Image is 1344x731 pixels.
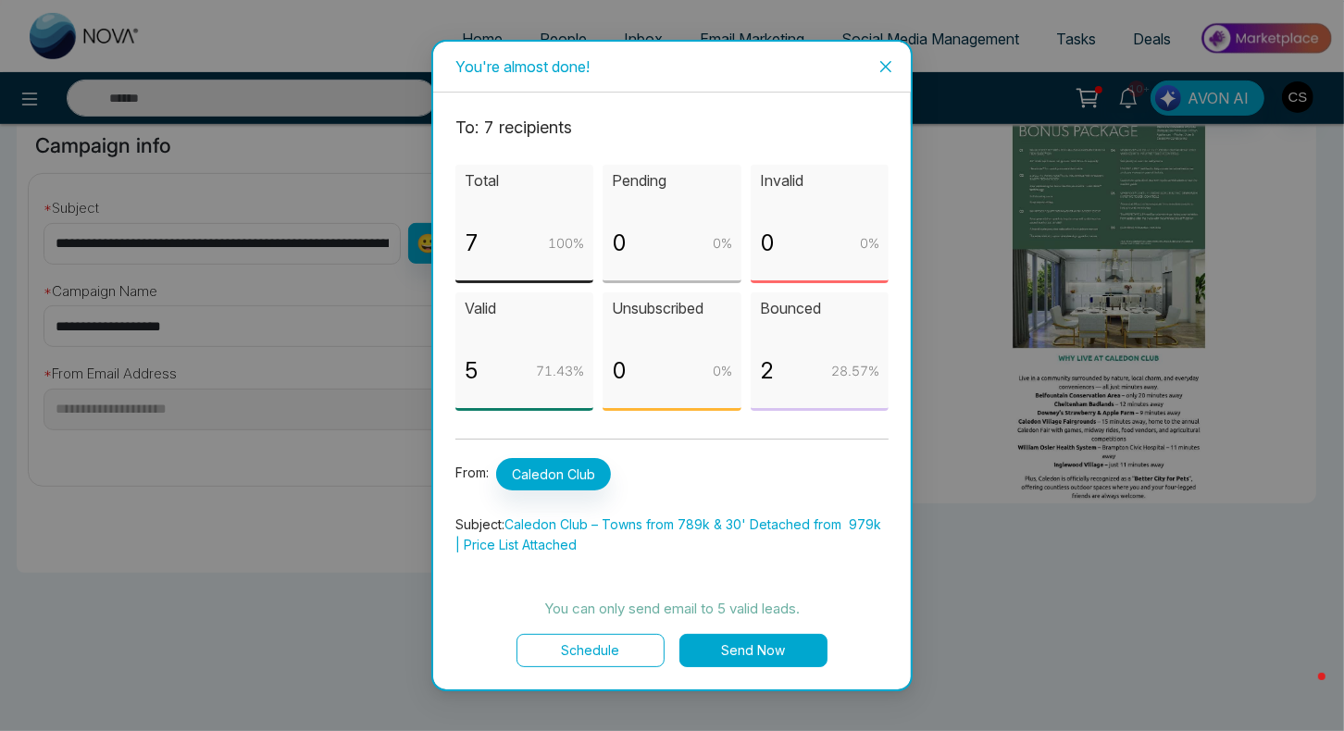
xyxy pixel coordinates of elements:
[455,56,889,77] div: You're almost done!
[536,361,584,381] p: 71.43 %
[455,514,889,555] p: Subject:
[455,598,889,620] p: You can only send email to 5 valid leads.
[612,169,731,192] p: Pending
[516,634,665,667] button: Schedule
[612,226,627,261] p: 0
[713,233,732,254] p: 0 %
[1281,668,1325,712] iframe: Intercom live chat
[713,361,732,381] p: 0 %
[455,516,881,552] span: Caledon Club – Towns from 789k & 30' Detached from 979k | Price List Attached
[760,297,879,320] p: Bounced
[465,297,584,320] p: Valid
[760,353,774,389] p: 2
[455,115,889,141] p: To: 7 recipient s
[496,458,611,490] span: Caledon Club
[455,458,889,490] p: From:
[548,233,584,254] p: 100 %
[612,297,731,320] p: Unsubscribed
[878,59,893,74] span: close
[465,353,479,389] p: 5
[860,233,879,254] p: 0 %
[861,42,911,92] button: Close
[465,226,479,261] p: 7
[465,169,584,192] p: Total
[612,353,627,389] p: 0
[679,634,828,667] button: Send Now
[760,169,879,192] p: Invalid
[760,226,775,261] p: 0
[831,361,879,381] p: 28.57 %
